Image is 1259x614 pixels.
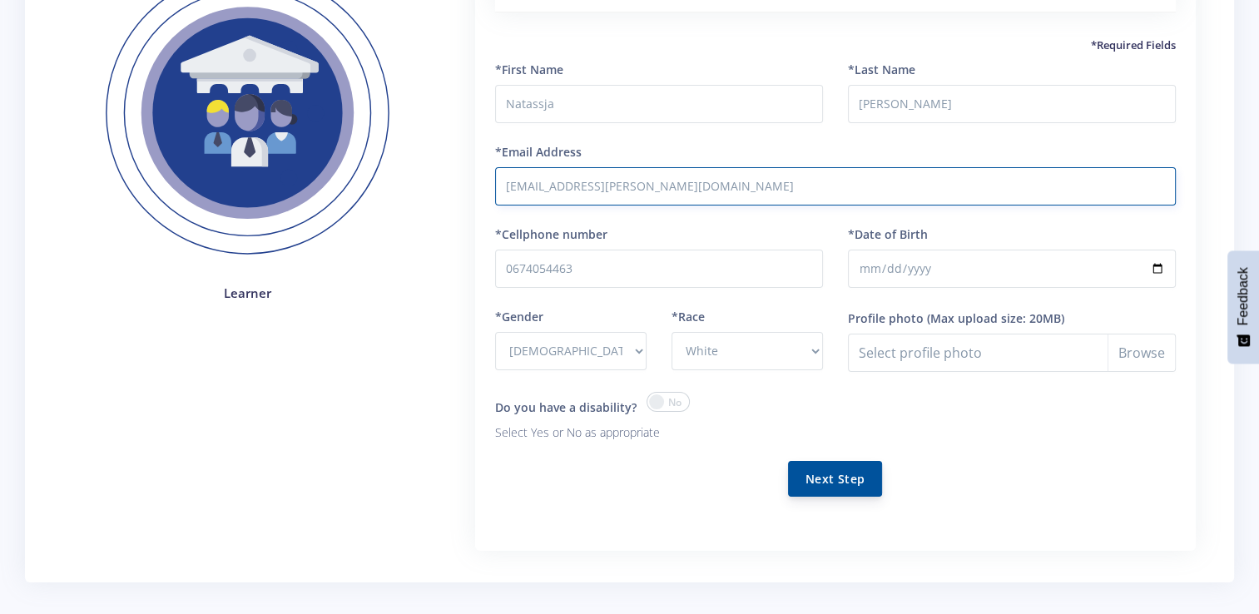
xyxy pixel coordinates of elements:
p: Select Yes or No as appropriate [495,423,823,443]
label: *First Name [495,61,563,78]
label: *Gender [495,308,543,325]
input: First Name [495,85,823,123]
label: Profile photo [848,309,924,327]
label: *Date of Birth [848,225,928,243]
label: *Race [672,308,705,325]
h5: *Required Fields [495,37,1176,54]
input: Number with no spaces [495,250,823,288]
button: Next Step [788,461,882,497]
input: Last Name [848,85,1176,123]
label: *Email Address [495,143,582,161]
label: *Cellphone number [495,225,607,243]
label: (Max upload size: 20MB) [927,309,1064,327]
button: Feedback - Show survey [1227,250,1259,364]
span: Feedback [1236,267,1251,325]
h4: Learner [77,284,419,303]
label: Do you have a disability? [495,399,637,416]
input: Email Address [495,167,1176,205]
label: *Last Name [848,61,915,78]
